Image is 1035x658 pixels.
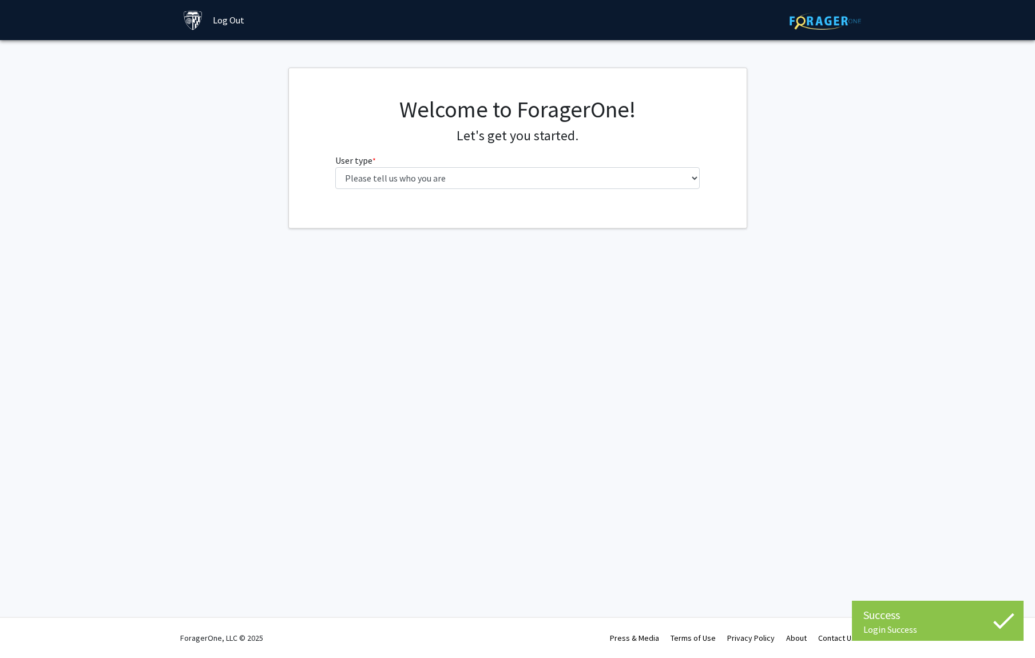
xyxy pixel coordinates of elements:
h4: Let's get you started. [335,128,700,144]
h1: Welcome to ForagerOne! [335,96,700,123]
iframe: Chat [9,606,49,649]
a: Terms of Use [671,633,716,643]
a: About [786,633,807,643]
img: ForagerOne Logo [790,12,861,30]
div: Success [863,606,1012,624]
a: Press & Media [610,633,659,643]
img: Johns Hopkins University Logo [183,10,203,30]
div: Login Success [863,624,1012,635]
a: Contact Us [818,633,855,643]
label: User type [335,153,376,167]
a: Privacy Policy [727,633,775,643]
div: ForagerOne, LLC © 2025 [180,618,263,658]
